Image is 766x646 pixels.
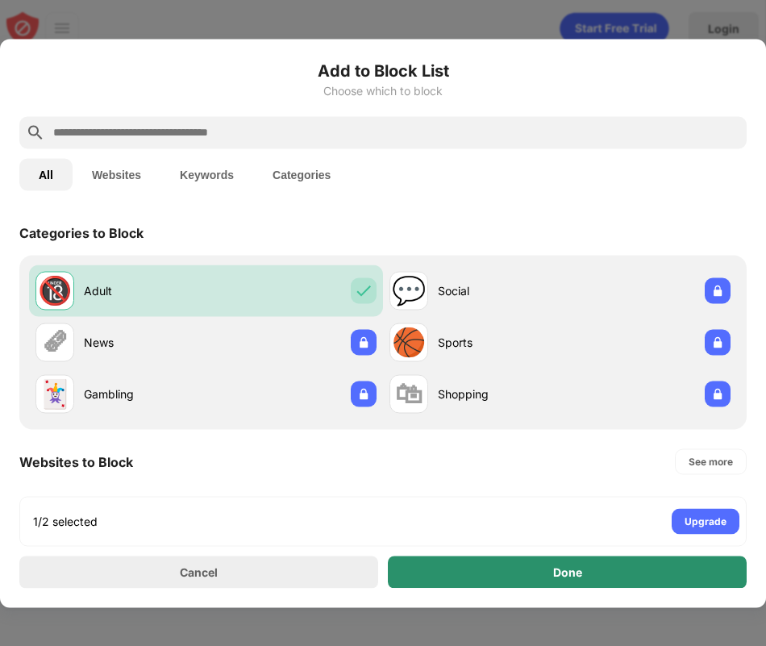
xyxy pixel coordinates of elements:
div: 💬 [392,274,426,307]
div: See more [689,453,733,469]
h6: Add to Block List [19,58,747,82]
div: Sports [438,334,560,351]
div: 1/2 selected [33,513,98,529]
div: 🗞 [41,326,69,359]
div: Social [438,282,560,299]
div: Done [553,565,582,578]
button: All [19,158,73,190]
div: Shopping [438,386,560,402]
button: Categories [253,158,350,190]
div: Categories to Block [19,224,144,240]
div: Adult [84,282,206,299]
div: Upgrade [685,513,726,529]
div: 🏀 [392,326,426,359]
div: 🃏 [38,377,72,411]
div: Choose which to block [19,84,747,97]
img: search.svg [26,123,45,142]
div: 🔞 [38,274,72,307]
div: 🛍 [395,377,423,411]
div: Websites to Block [19,453,133,469]
div: News [84,334,206,351]
button: Websites [73,158,160,190]
button: Keywords [160,158,253,190]
div: Cancel [180,565,218,579]
div: Gambling [84,386,206,402]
